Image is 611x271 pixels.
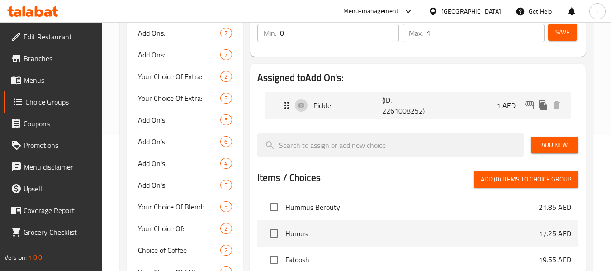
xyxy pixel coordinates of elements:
[127,152,242,174] div: Add On's:4
[220,201,232,212] div: Choices
[221,246,231,255] span: 2
[138,180,220,190] span: Add On's:
[550,99,564,112] button: delete
[138,93,220,104] span: Your Choice Of Extra:
[597,6,598,16] span: i
[265,250,284,269] span: Select choice
[138,49,220,60] span: Add Ons:
[127,131,242,152] div: Add On's:6
[24,75,95,86] span: Menus
[138,136,220,147] span: Add On's:
[221,29,231,38] span: 7
[220,245,232,256] div: Choices
[138,158,220,169] span: Add On's:
[220,223,232,234] div: Choices
[221,203,231,211] span: 5
[138,28,220,38] span: Add Ons:
[127,174,242,196] div: Add On's:5
[474,171,578,188] button: Add (0) items to choice group
[127,218,242,239] div: Your Choice Of:2
[138,201,220,212] span: Your Choice Of Blend:
[4,69,102,91] a: Menus
[4,26,102,48] a: Edit Restaurant
[24,183,95,194] span: Upsell
[523,99,536,112] button: edit
[4,113,102,134] a: Coupons
[221,224,231,233] span: 2
[409,28,423,38] p: Max:
[220,114,232,125] div: Choices
[221,116,231,124] span: 5
[220,180,232,190] div: Choices
[555,27,570,38] span: Save
[264,28,276,38] p: Min:
[497,100,523,111] p: 1 AED
[382,95,428,116] p: (ID: 2261008252)
[138,114,220,125] span: Add On's:
[127,87,242,109] div: Your Choice Of Extra:5
[539,228,571,239] p: 17.25 AED
[313,100,383,111] p: Pickle
[548,24,577,41] button: Save
[221,51,231,59] span: 7
[127,239,242,261] div: Choice of Coffee2
[138,245,220,256] span: Choice of Coffee
[127,44,242,66] div: Add Ons:7
[24,53,95,64] span: Branches
[4,91,102,113] a: Choice Groups
[343,6,399,17] div: Menu-management
[24,205,95,216] span: Coverage Report
[4,156,102,178] a: Menu disclaimer
[24,31,95,42] span: Edit Restaurant
[536,99,550,112] button: duplicate
[220,136,232,147] div: Choices
[25,96,95,107] span: Choice Groups
[24,162,95,172] span: Menu disclaimer
[257,133,524,157] input: search
[441,6,501,16] div: [GEOGRAPHIC_DATA]
[481,174,571,185] span: Add (0) items to choice group
[265,224,284,243] span: Select choice
[24,140,95,151] span: Promotions
[4,221,102,243] a: Grocery Checklist
[257,88,578,123] li: Expand
[4,134,102,156] a: Promotions
[138,223,220,234] span: Your Choice Of:
[285,228,539,239] span: Humus
[138,71,220,82] span: Your Choice Of Extra:
[221,138,231,146] span: 6
[285,202,539,213] span: Hummus Berouty
[221,159,231,168] span: 4
[538,139,571,151] span: Add New
[265,92,571,119] div: Expand
[28,252,42,263] span: 1.0.0
[221,72,231,81] span: 2
[4,48,102,69] a: Branches
[220,158,232,169] div: Choices
[5,252,27,263] span: Version:
[220,71,232,82] div: Choices
[531,137,578,153] button: Add New
[24,118,95,129] span: Coupons
[221,94,231,103] span: 5
[257,71,578,85] h2: Assigned to Add On's:
[539,254,571,265] p: 19.55 AED
[127,109,242,131] div: Add On's:5
[4,200,102,221] a: Coverage Report
[285,254,539,265] span: Fatoosh
[220,28,232,38] div: Choices
[221,181,231,190] span: 5
[4,178,102,200] a: Upsell
[127,196,242,218] div: Your Choice Of Blend:5
[539,202,571,213] p: 21.85 AED
[24,227,95,238] span: Grocery Checklist
[127,66,242,87] div: Your Choice Of Extra:2
[127,22,242,44] div: Add Ons:7
[257,171,321,185] h2: Items / Choices
[220,93,232,104] div: Choices
[220,49,232,60] div: Choices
